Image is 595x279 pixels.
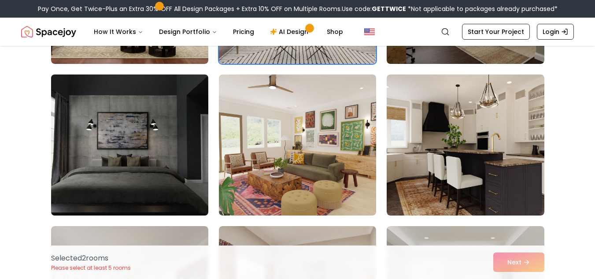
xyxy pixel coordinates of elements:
[320,23,350,41] a: Shop
[372,4,406,13] b: GETTWICE
[21,23,76,41] a: Spacejoy
[342,4,406,13] span: Use code:
[51,264,131,272] p: Please select at least 5 rooms
[21,18,574,46] nav: Global
[219,74,376,216] img: Room room-71
[152,23,224,41] button: Design Portfolio
[406,4,558,13] span: *Not applicable to packages already purchased*
[38,4,558,13] div: Pay Once, Get Twice-Plus an Extra 30% OFF All Design Packages + Extra 10% OFF on Multiple Rooms.
[87,23,150,41] button: How It Works
[263,23,318,41] a: AI Design
[51,253,131,264] p: Selected 2 room s
[387,74,544,216] img: Room room-72
[364,26,375,37] img: United States
[537,24,574,40] a: Login
[226,23,261,41] a: Pricing
[462,24,530,40] a: Start Your Project
[21,23,76,41] img: Spacejoy Logo
[87,23,350,41] nav: Main
[47,71,212,219] img: Room room-70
